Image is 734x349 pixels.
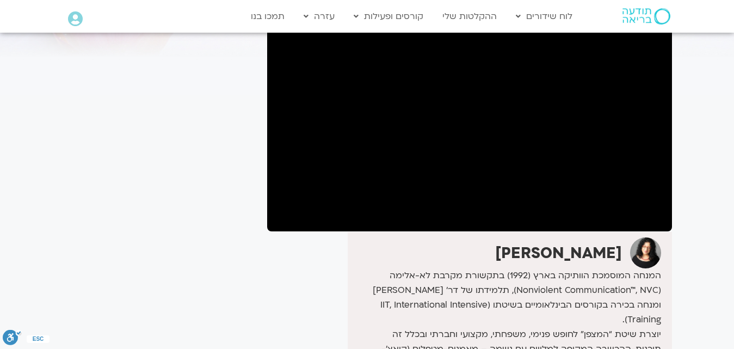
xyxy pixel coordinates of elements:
a: קורסים ופעילות [348,6,429,27]
a: לוח שידורים [510,6,578,27]
p: המנחה המוסמכת הוותיקה בארץ (1992) בתקשורת מקרבת לא-אלימה (Nonviolent Communication™, NVC), תלמידת... [350,268,661,327]
a: עזרה [298,6,340,27]
img: ארנינה קשתן [630,237,661,268]
a: תמכו בנו [245,6,290,27]
img: תודעה בריאה [622,8,670,25]
a: ההקלטות שלי [437,6,502,27]
strong: [PERSON_NAME] [495,243,622,264]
